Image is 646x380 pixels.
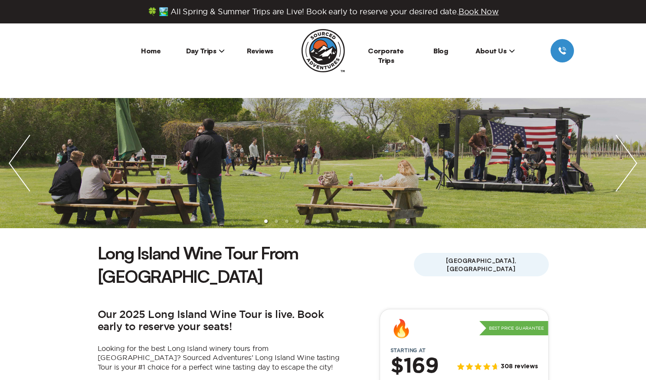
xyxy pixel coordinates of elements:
[306,219,309,223] li: slide item 5
[380,347,436,354] span: Starting at
[302,29,345,72] img: Sourced Adventures company logo
[275,219,278,223] li: slide item 2
[479,321,548,336] p: Best Price Guarantee
[141,46,161,55] a: Home
[607,98,646,228] img: next slide / item
[98,241,414,288] h1: Long Island Wine Tour From [GEOGRAPHIC_DATA]
[337,219,341,223] li: slide item 8
[379,219,382,223] li: slide item 12
[186,46,225,55] span: Day Trips
[247,46,273,55] a: Reviews
[316,219,320,223] li: slide item 6
[501,363,538,370] span: 308 reviews
[295,219,299,223] li: slide item 4
[368,46,404,65] a: Corporate Trips
[98,309,341,334] h2: Our 2025 Long Island Wine Tour is live. Book early to reserve your seats!
[390,355,439,378] h2: $169
[459,7,499,16] span: Book Now
[433,46,448,55] a: Blog
[368,219,372,223] li: slide item 11
[390,320,412,337] div: 🔥
[358,219,361,223] li: slide item 10
[414,253,549,276] span: [GEOGRAPHIC_DATA], [GEOGRAPHIC_DATA]
[348,219,351,223] li: slide item 9
[475,46,515,55] span: About Us
[148,7,499,16] span: 🍀 🏞️ All Spring & Summer Trips are Live! Book early to reserve your desired date.
[285,219,289,223] li: slide item 3
[327,219,330,223] li: slide item 7
[98,344,341,372] p: Looking for the best Long Island winery tours from [GEOGRAPHIC_DATA]? Sourced Adventures’ Long Is...
[264,219,268,223] li: slide item 1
